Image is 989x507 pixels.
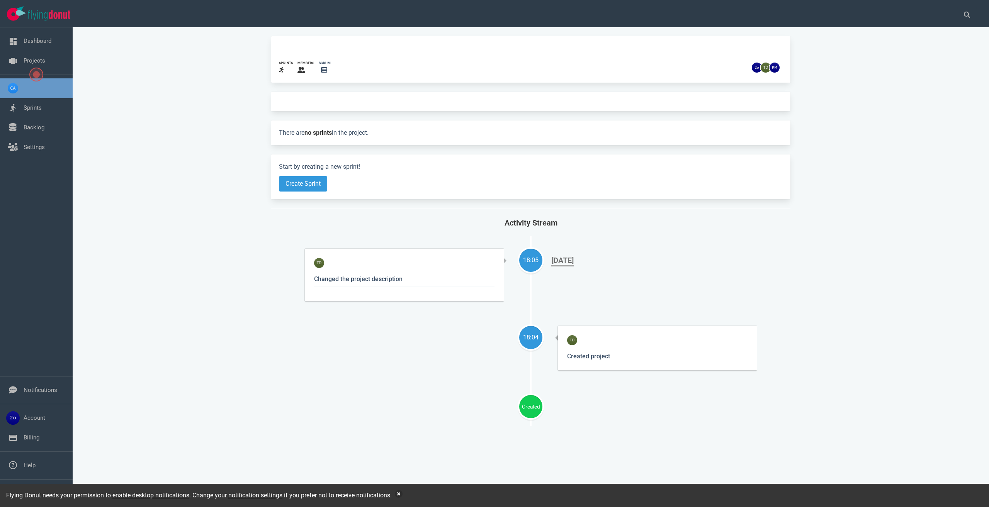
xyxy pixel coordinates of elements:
[567,335,577,345] img: 26
[519,333,542,342] div: 18:04
[279,61,293,66] div: sprints
[24,37,51,44] a: Dashboard
[189,492,392,499] span: . Change your if you prefer not to receive notifications.
[304,129,332,136] strong: no sprints
[505,218,557,227] span: Activity Stream
[279,61,293,75] a: sprints
[279,176,327,192] button: Create Sprint
[112,492,189,499] a: enable desktop notifications
[24,462,36,469] a: Help
[314,274,494,292] p: Changed the project description
[6,492,189,499] span: Flying Donut needs your permission to
[24,104,42,111] a: Sprints
[761,63,771,73] img: 26
[279,128,783,137] p: There are in the project.
[770,63,780,73] img: 26
[519,403,542,410] div: Created
[297,61,314,66] div: members
[319,61,331,66] div: scrum
[279,162,783,171] p: Start by creating a new sprint!
[519,256,542,265] div: 18:05
[297,61,314,75] a: members
[752,63,762,73] img: 26
[228,492,282,499] a: notification settings
[29,68,43,81] button: Open the dialog
[24,57,45,64] a: Projects
[24,434,39,441] a: Billing
[24,414,45,421] a: Account
[567,351,748,361] p: Created project
[24,124,44,131] a: Backlog
[28,10,70,20] img: Flying Donut text logo
[24,387,57,393] a: Notifications
[24,144,45,151] a: Settings
[551,256,574,266] div: [DATE]
[314,258,324,268] img: 26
